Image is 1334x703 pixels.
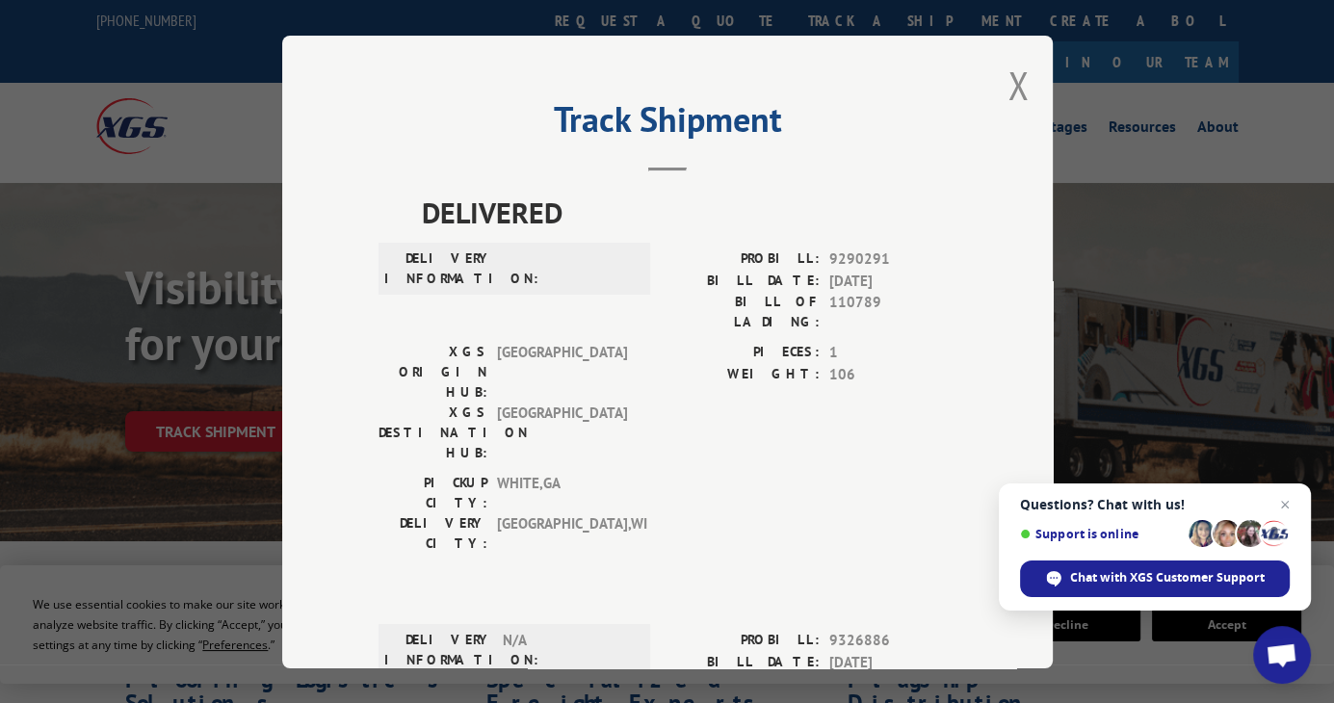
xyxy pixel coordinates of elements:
[667,292,820,332] label: BILL OF LADING:
[422,191,956,234] span: DELIVERED
[667,630,820,652] label: PROBILL:
[829,630,956,652] span: 9326886
[497,342,627,403] span: [GEOGRAPHIC_DATA]
[829,270,956,292] span: [DATE]
[379,513,487,554] label: DELIVERY CITY:
[1020,560,1290,597] div: Chat with XGS Customer Support
[829,651,956,673] span: [DATE]
[497,513,627,554] span: [GEOGRAPHIC_DATA] , WI
[667,651,820,673] label: BILL DATE:
[384,630,493,670] label: DELIVERY INFORMATION:
[1020,527,1182,541] span: Support is online
[667,248,820,271] label: PROBILL:
[829,292,956,332] span: 110789
[379,403,487,463] label: XGS DESTINATION HUB:
[379,106,956,143] h2: Track Shipment
[497,403,627,463] span: [GEOGRAPHIC_DATA]
[1020,497,1290,512] span: Questions? Chat with us!
[667,270,820,292] label: BILL DATE:
[829,248,956,271] span: 9290291
[667,342,820,364] label: PIECES:
[1273,493,1296,516] span: Close chat
[667,363,820,385] label: WEIGHT:
[829,342,956,364] span: 1
[1070,569,1265,586] span: Chat with XGS Customer Support
[503,630,633,670] span: N/A
[497,473,627,513] span: WHITE , GA
[829,363,956,385] span: 106
[379,473,487,513] label: PICKUP CITY:
[379,342,487,403] label: XGS ORIGIN HUB:
[1253,626,1311,684] div: Open chat
[1007,60,1029,111] button: Close modal
[384,248,493,289] label: DELIVERY INFORMATION:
